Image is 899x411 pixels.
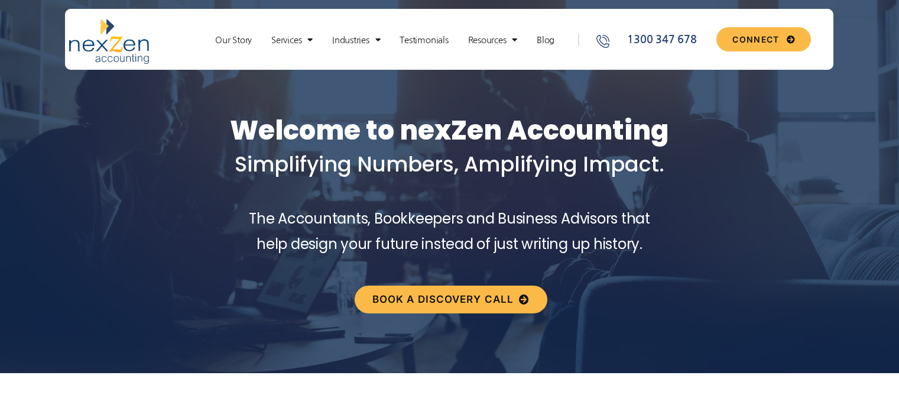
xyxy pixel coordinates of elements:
span: CONNECT [732,35,779,44]
a: Book a discovery call [355,286,547,313]
nav: Menu [198,34,572,46]
span: 1300 347 678 [624,32,696,48]
a: Resources [462,34,524,46]
a: Services [265,34,319,46]
a: Our Story [209,34,258,46]
a: Industries [326,34,386,46]
span: Simplifying Numbers, Amplifying Impact. [235,150,664,179]
a: CONNECT [716,27,810,51]
span: Book a discovery call [372,295,514,305]
a: 1300 347 678 [595,32,712,48]
span: The Accountants, Bookkeepers and Business Advisors that help design your future instead of just w... [249,209,650,254]
a: Testimonials [394,34,454,46]
a: Blog [531,34,560,46]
